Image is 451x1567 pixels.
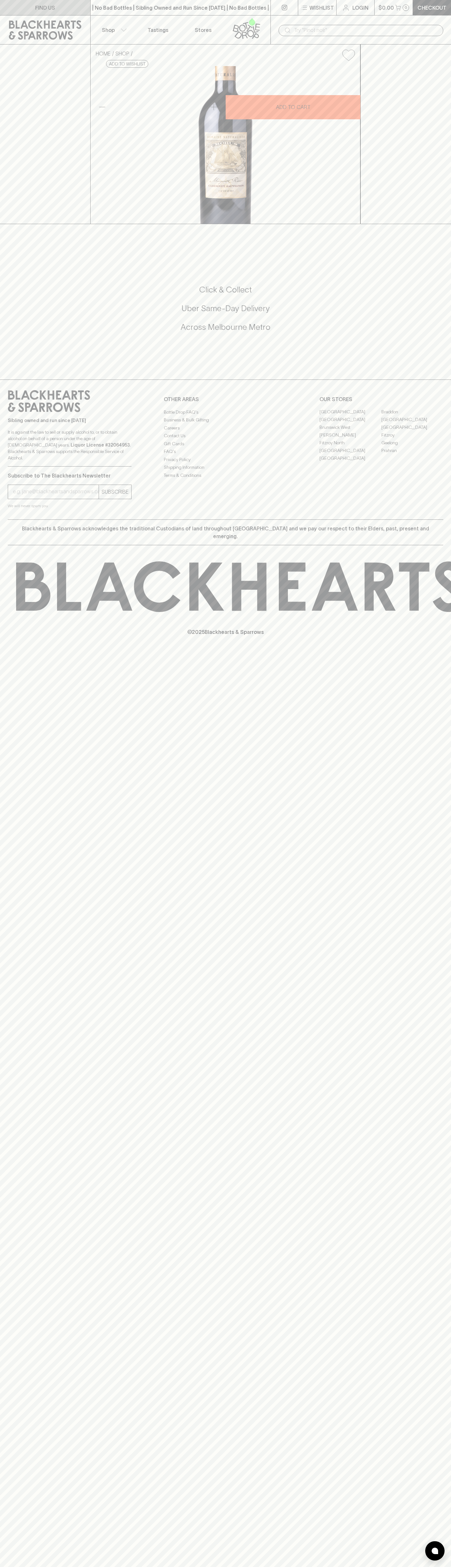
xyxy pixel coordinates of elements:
p: ADD TO CART [276,103,310,111]
button: Shop [91,15,136,44]
p: Tastings [148,26,168,34]
a: Careers [164,424,288,432]
p: Checkout [417,4,446,12]
a: [PERSON_NAME] [319,431,381,439]
p: $0.00 [378,4,394,12]
p: It is against the law to sell or supply alcohol to, or to obtain alcohol on behalf of a person un... [8,429,132,461]
p: We will never spam you [8,503,132,509]
h5: Uber Same-Day Delivery [8,303,443,314]
p: OUR STORES [319,395,443,403]
button: Add to wishlist [340,47,358,64]
a: Contact Us [164,432,288,440]
input: e.g. jane@blackheartsandsparrows.com.au [13,487,99,497]
a: Prahran [381,447,443,455]
p: Shop [102,26,115,34]
p: Subscribe to The Blackhearts Newsletter [8,472,132,479]
a: [GEOGRAPHIC_DATA] [319,408,381,416]
a: Brunswick West [319,424,381,431]
img: 38986.png [91,66,360,224]
button: ADD TO CART [226,95,360,119]
button: SUBSCRIBE [99,485,131,499]
div: Call to action block [8,259,443,367]
p: Wishlist [309,4,334,12]
p: Blackhearts & Sparrows acknowledges the traditional Custodians of land throughout [GEOGRAPHIC_DAT... [13,525,438,540]
p: SUBSCRIBE [102,488,129,496]
a: Fitzroy [381,431,443,439]
p: FIND US [35,4,55,12]
a: Bottle Drop FAQ's [164,408,288,416]
h5: Across Melbourne Metro [8,322,443,332]
button: Add to wishlist [106,60,148,68]
h5: Click & Collect [8,284,443,295]
a: Tastings [135,15,181,44]
a: Business & Bulk Gifting [164,416,288,424]
input: Try "Pinot noir" [294,25,438,35]
a: Privacy Policy [164,456,288,463]
p: Stores [195,26,211,34]
p: OTHER AREAS [164,395,288,403]
a: Geelong [381,439,443,447]
a: Shipping Information [164,464,288,471]
a: [GEOGRAPHIC_DATA] [319,455,381,462]
a: [GEOGRAPHIC_DATA] [319,447,381,455]
a: HOME [96,51,111,56]
a: [GEOGRAPHIC_DATA] [319,416,381,424]
p: 0 [405,6,407,9]
a: FAQ's [164,448,288,456]
a: Terms & Conditions [164,471,288,479]
img: bubble-icon [432,1548,438,1554]
p: Login [352,4,368,12]
a: Gift Cards [164,440,288,448]
a: Fitzroy North [319,439,381,447]
a: Braddon [381,408,443,416]
a: SHOP [115,51,129,56]
a: Stores [181,15,226,44]
a: [GEOGRAPHIC_DATA] [381,416,443,424]
p: Sibling owned and run since [DATE] [8,417,132,424]
strong: Liquor License #32064953 [71,442,130,448]
a: [GEOGRAPHIC_DATA] [381,424,443,431]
